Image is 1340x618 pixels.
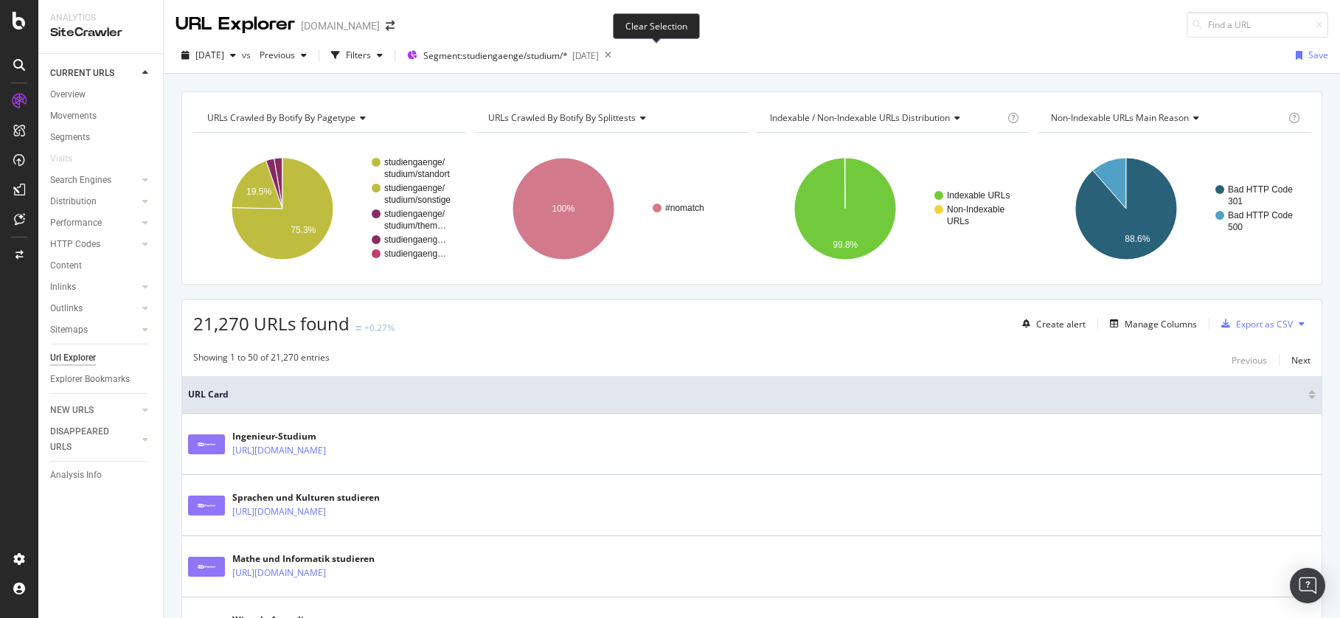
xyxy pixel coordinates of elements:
[242,49,254,61] span: vs
[195,49,224,61] span: 2025 Aug. 5th
[176,44,242,67] button: [DATE]
[176,12,295,37] div: URL Explorer
[50,215,138,231] a: Performance
[1048,106,1285,130] h4: Non-Indexable URLs Main Reason
[384,169,450,179] text: studium/standort
[1228,196,1243,206] text: 301
[232,491,390,504] div: Sprachen und Kulturen studieren
[1125,234,1150,244] text: 88.6%
[50,424,125,455] div: DISAPPEARED URLS
[1228,210,1293,221] text: Bad HTTP Code
[770,111,950,124] span: Indexable / Non-Indexable URLs distribution
[50,403,94,418] div: NEW URLS
[384,209,445,219] text: studiengaenge/
[384,157,445,167] text: studiengaenge/
[50,130,153,145] a: Segments
[232,504,326,519] a: [URL][DOMAIN_NAME]
[50,66,114,81] div: CURRENT URLS
[355,326,361,330] img: Equal
[1228,222,1243,232] text: 500
[1232,354,1267,367] div: Previous
[1232,351,1267,369] button: Previous
[665,203,704,213] text: #nomatch
[1036,318,1086,330] div: Create alert
[50,424,138,455] a: DISAPPEARED URLS
[384,195,451,205] text: studium/sonstige
[188,434,225,454] img: main image
[291,225,316,235] text: 75.3%
[246,187,271,197] text: 19.5%
[50,237,100,252] div: HTTP Codes
[50,173,138,188] a: Search Engines
[204,106,454,130] h4: URLs Crawled By Botify By pagetype
[50,130,90,145] div: Segments
[1016,312,1086,336] button: Create alert
[384,249,446,259] text: studiengaeng…
[552,204,575,214] text: 100%
[50,66,138,81] a: CURRENT URLS
[1215,312,1293,336] button: Export as CSV
[1037,145,1308,273] svg: A chart.
[50,87,86,103] div: Overview
[401,44,599,67] button: Segment:studiengaenge/studium/*[DATE]
[301,18,380,33] div: [DOMAIN_NAME]
[485,106,735,130] h4: URLs Crawled By Botify By splittests
[386,21,395,31] div: arrow-right-arrow-left
[188,557,225,577] img: main image
[1051,111,1189,124] span: Non-Indexable URLs Main Reason
[384,183,445,193] text: studiengaenge/
[50,12,151,24] div: Analytics
[1291,351,1311,369] button: Next
[384,221,446,231] text: studium/them…
[50,350,96,366] div: Url Explorer
[833,240,858,250] text: 99.8%
[384,235,446,245] text: studiengaeng…
[50,322,138,338] a: Sitemaps
[325,44,389,67] button: Filters
[1236,318,1293,330] div: Export as CSV
[50,215,102,231] div: Performance
[50,372,153,387] a: Explorer Bookmarks
[50,301,138,316] a: Outlinks
[193,351,330,369] div: Showing 1 to 50 of 21,270 entries
[50,87,153,103] a: Overview
[488,111,636,124] span: URLs Crawled By Botify By splittests
[193,145,465,273] svg: A chart.
[346,49,371,61] div: Filters
[232,443,326,458] a: [URL][DOMAIN_NAME]
[50,151,72,167] div: Visits
[50,194,138,209] a: Distribution
[1291,354,1311,367] div: Next
[232,552,390,566] div: Mathe und Informatik studieren
[50,258,82,274] div: Content
[254,44,313,67] button: Previous
[947,204,1004,215] text: Non-Indexable
[1228,184,1293,195] text: Bad HTTP Code
[1187,12,1328,38] input: Find a URL
[50,301,83,316] div: Outlinks
[50,322,88,338] div: Sitemaps
[50,108,97,124] div: Movements
[756,145,1027,273] svg: A chart.
[1290,44,1328,67] button: Save
[207,111,355,124] span: URLs Crawled By Botify By pagetype
[364,322,395,334] div: +0.27%
[50,468,153,483] a: Analysis Info
[50,280,76,295] div: Inlinks
[254,49,295,61] span: Previous
[1125,318,1197,330] div: Manage Columns
[1290,568,1325,603] div: Open Intercom Messenger
[188,388,1305,401] span: URL Card
[232,430,390,443] div: Ingenieur-Studium
[50,468,102,483] div: Analysis Info
[947,216,969,226] text: URLs
[50,108,153,124] a: Movements
[50,350,153,366] a: Url Explorer
[1308,49,1328,61] div: Save
[767,106,1004,130] h4: Indexable / Non-Indexable URLs Distribution
[613,13,700,39] div: Clear Selection
[474,145,746,273] svg: A chart.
